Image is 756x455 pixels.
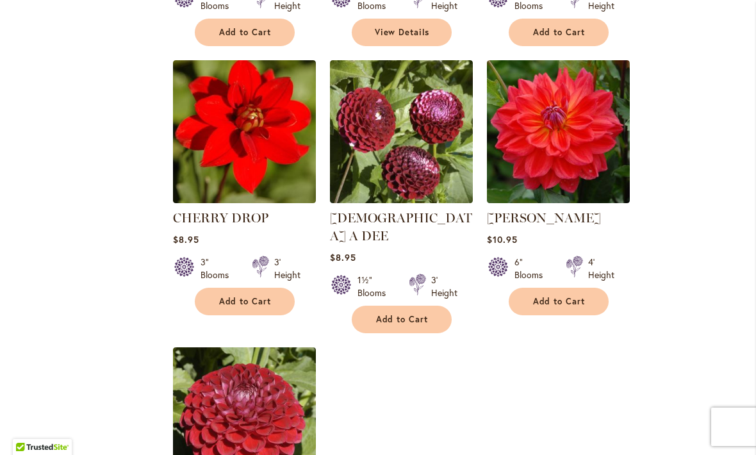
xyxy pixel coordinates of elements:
button: Add to Cart [352,306,452,333]
div: 3' Height [431,274,457,299]
div: 6" Blooms [514,256,550,281]
button: Add to Cart [509,19,609,46]
a: COOPER BLAINE [487,194,630,206]
span: Add to Cart [533,27,586,38]
img: CHERRY DROP [173,60,316,203]
span: $8.95 [330,251,356,263]
span: Add to Cart [533,296,586,307]
button: Add to Cart [509,288,609,315]
a: CHICK A DEE [330,194,473,206]
div: 4' Height [588,256,614,281]
span: $8.95 [173,233,199,245]
a: CHERRY DROP [173,210,268,226]
a: [DEMOGRAPHIC_DATA] A DEE [330,210,472,244]
span: Add to Cart [219,296,272,307]
iframe: Launch Accessibility Center [10,409,45,445]
button: Add to Cart [195,19,295,46]
div: 1½" Blooms [357,274,393,299]
img: CHICK A DEE [330,60,473,203]
div: 3" Blooms [201,256,236,281]
a: CHERRY DROP [173,194,316,206]
span: View Details [375,27,430,38]
span: $10.95 [487,233,518,245]
span: Add to Cart [219,27,272,38]
span: Add to Cart [376,314,429,325]
a: View Details [352,19,452,46]
img: COOPER BLAINE [487,60,630,203]
button: Add to Cart [195,288,295,315]
a: [PERSON_NAME] [487,210,601,226]
div: 3' Height [274,256,300,281]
